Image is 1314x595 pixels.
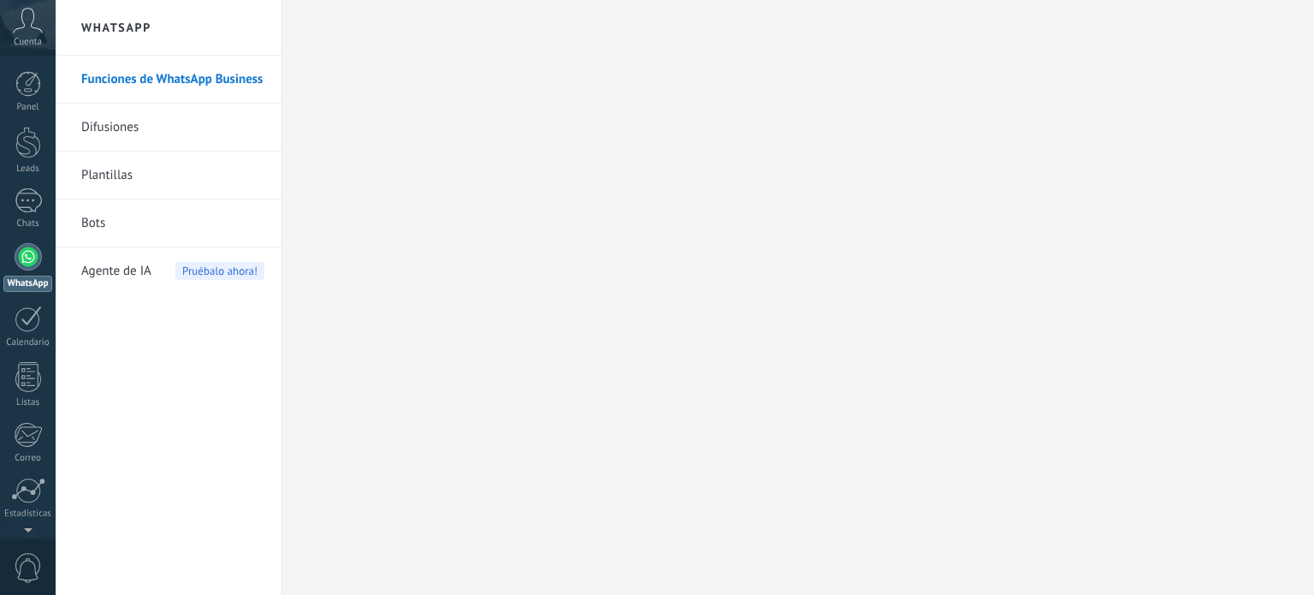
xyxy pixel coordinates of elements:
a: Agente de IAPruébalo ahora! [81,247,264,295]
div: Leads [3,164,53,175]
li: Difusiones [56,104,281,152]
a: Plantillas [81,152,264,199]
span: Agente de IA [81,247,151,295]
div: Listas [3,397,53,408]
div: Correo [3,453,53,464]
li: Agente de IA [56,247,281,295]
a: Bots [81,199,264,247]
div: Panel [3,102,53,113]
div: WhatsApp [3,276,52,292]
li: Bots [56,199,281,247]
a: Difusiones [81,104,264,152]
a: Funciones de WhatsApp Business [81,56,264,104]
div: Calendario [3,337,53,348]
div: Estadísticas [3,509,53,520]
div: Chats [3,218,53,229]
span: Cuenta [14,37,42,48]
li: Funciones de WhatsApp Business [56,56,281,104]
li: Plantillas [56,152,281,199]
span: Pruébalo ahora! [175,262,264,280]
